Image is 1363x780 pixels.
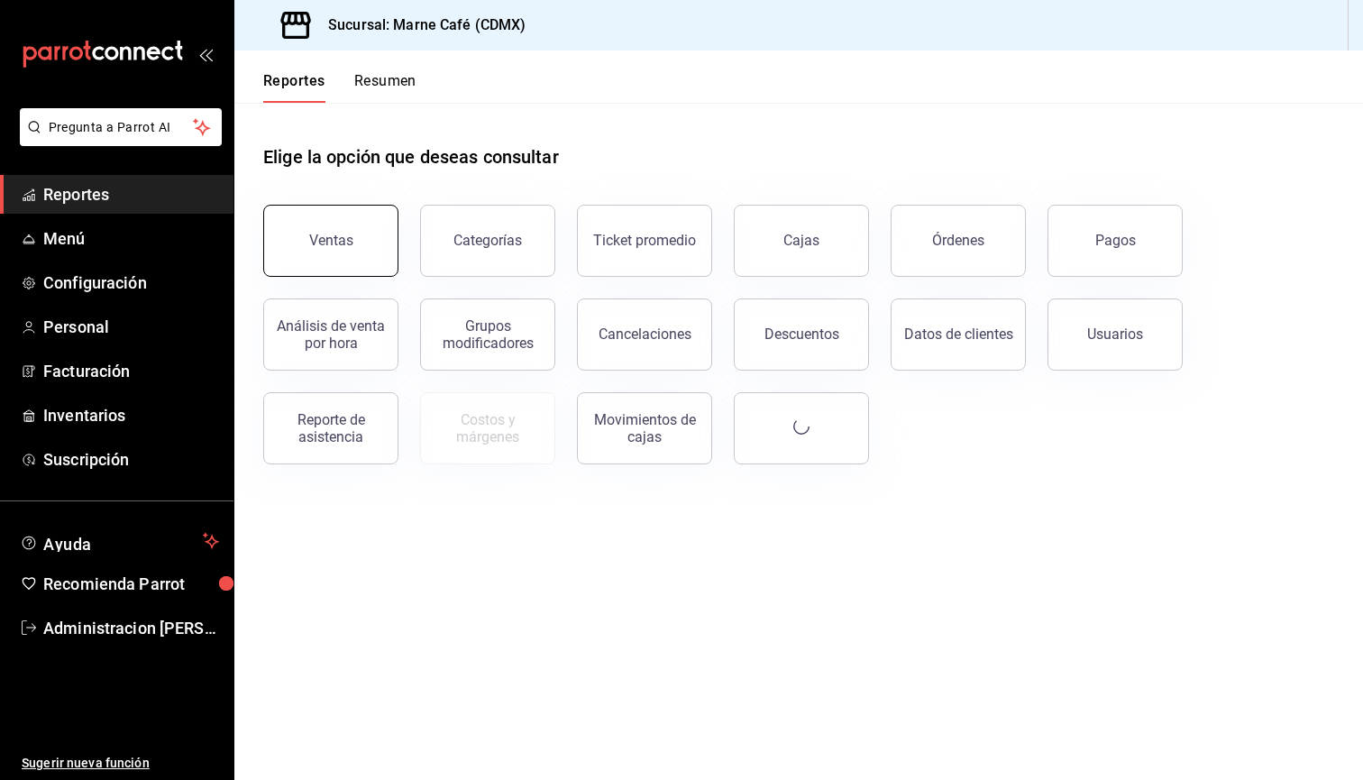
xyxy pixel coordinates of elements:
button: Reporte de asistencia [263,392,398,464]
div: Cajas [783,232,819,249]
span: Facturación [43,359,219,383]
button: open_drawer_menu [198,47,213,61]
div: Categorías [453,232,522,249]
button: Usuarios [1047,298,1183,371]
span: Personal [43,315,219,339]
span: Ayuda [43,530,196,552]
div: Reporte de asistencia [275,411,387,445]
div: Órdenes [932,232,984,249]
div: Costos y márgenes [432,411,544,445]
button: Categorías [420,205,555,277]
div: Ticket promedio [593,232,696,249]
button: Pregunta a Parrot AI [20,108,222,146]
div: Usuarios [1087,326,1143,343]
span: Sugerir nueva función [22,754,219,773]
h1: Elige la opción que deseas consultar [263,143,559,170]
button: Descuentos [734,298,869,371]
span: Recomienda Parrot [43,572,219,596]
div: Análisis de venta por hora [275,317,387,352]
button: Cajas [734,205,869,277]
span: Inventarios [43,403,219,427]
button: Resumen [354,72,416,103]
span: Administracion [PERSON_NAME][GEOGRAPHIC_DATA] [43,616,219,640]
button: Datos de clientes [891,298,1026,371]
button: Órdenes [891,205,1026,277]
div: Datos de clientes [904,326,1013,343]
div: Movimientos de cajas [589,411,700,445]
button: Ventas [263,205,398,277]
div: Grupos modificadores [432,317,544,352]
h3: Sucursal: Marne Café (CDMX) [314,14,526,36]
span: Suscripción [43,447,219,472]
button: Contrata inventarios para ver este reporte [420,392,555,464]
span: Pregunta a Parrot AI [49,118,194,137]
button: Cancelaciones [577,298,712,371]
button: Grupos modificadores [420,298,555,371]
div: Cancelaciones [599,326,691,343]
button: Ticket promedio [577,205,712,277]
span: Reportes [43,182,219,206]
div: Pagos [1095,232,1136,249]
button: Movimientos de cajas [577,392,712,464]
button: Pagos [1047,205,1183,277]
div: navigation tabs [263,72,416,103]
span: Configuración [43,271,219,295]
div: Ventas [309,232,353,249]
button: Análisis de venta por hora [263,298,398,371]
button: Reportes [263,72,325,103]
a: Pregunta a Parrot AI [13,131,222,150]
span: Menú [43,226,219,251]
div: Descuentos [764,326,839,343]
